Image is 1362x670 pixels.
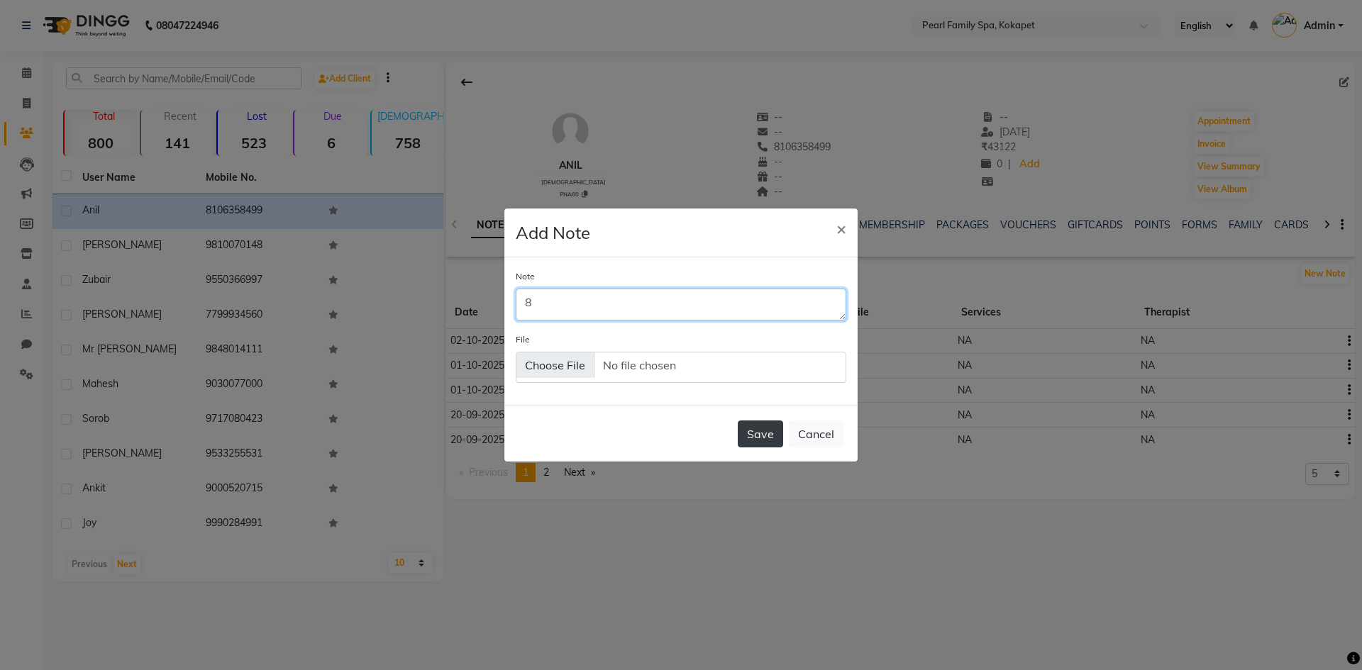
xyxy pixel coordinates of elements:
[516,270,535,283] label: Note
[836,218,846,239] span: ×
[516,333,530,346] label: File
[738,420,783,447] button: Save
[516,220,590,245] h4: Add Note
[825,208,858,248] button: Close
[789,420,843,447] button: Cancel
